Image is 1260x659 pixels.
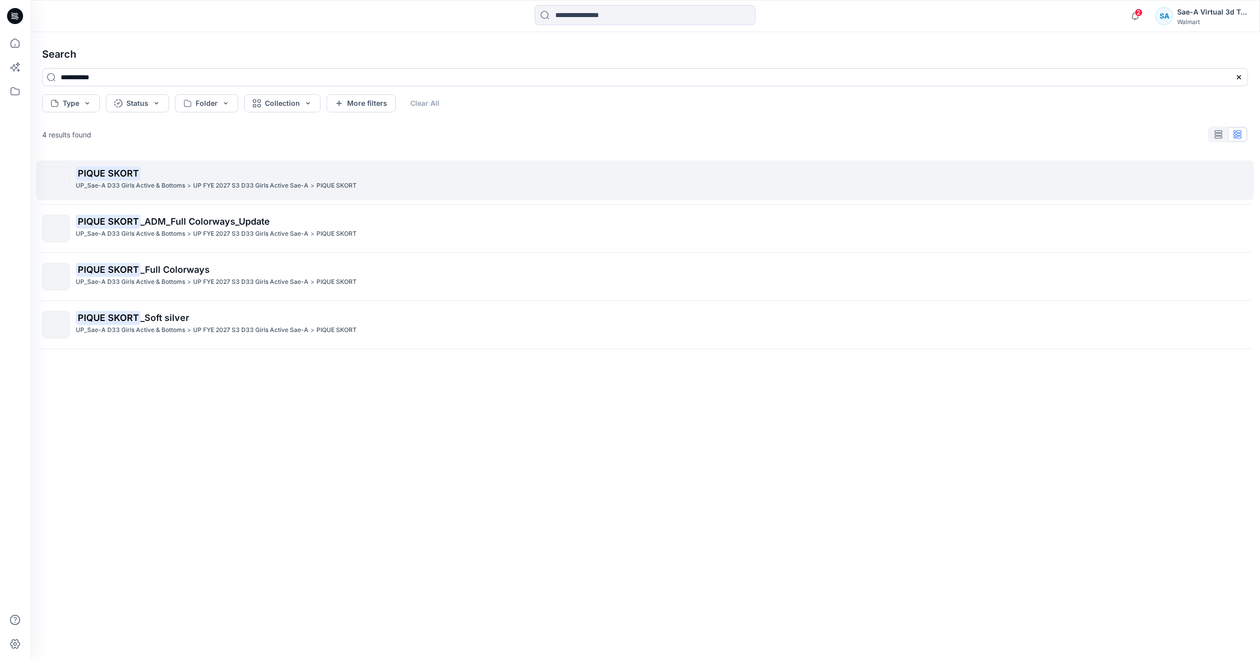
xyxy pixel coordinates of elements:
a: PIQUE SKORT_Full ColorwaysUP_Sae-A D33 Girls Active & Bottoms>UP FYE 2027 S3 D33 Girls Active Sae... [36,257,1254,296]
p: > [310,181,314,191]
p: UP FYE 2027 S3 D33 Girls Active Sae-A [193,181,308,191]
p: > [187,229,191,239]
button: Status [106,94,169,112]
p: PIQUE SKORT [317,181,357,191]
mark: PIQUE SKORT [76,310,140,324]
p: > [187,277,191,287]
p: UP FYE 2027 S3 D33 Girls Active Sae-A [193,277,308,287]
button: More filters [327,94,396,112]
span: 2 [1135,9,1143,17]
button: Type [42,94,100,112]
div: Sae-A Virtual 3d Team [1177,6,1247,18]
p: UP_Sae-A D33 Girls Active & Bottoms [76,325,185,336]
div: SA [1155,7,1173,25]
p: > [310,325,314,336]
p: UP_Sae-A D33 Girls Active & Bottoms [76,277,185,287]
p: > [310,229,314,239]
p: UP FYE 2027 S3 D33 Girls Active Sae-A [193,325,308,336]
p: PIQUE SKORT [317,229,357,239]
button: Collection [244,94,321,112]
button: Folder [175,94,238,112]
a: PIQUE SKORTUP_Sae-A D33 Girls Active & Bottoms>UP FYE 2027 S3 D33 Girls Active Sae-A>PIQUE SKORT [36,160,1254,200]
span: _Full Colorways [140,264,210,275]
mark: PIQUE SKORT [76,166,140,180]
p: 4 results found [42,129,91,140]
mark: PIQUE SKORT [76,262,140,276]
h4: Search [34,40,1256,68]
span: _Soft silver [140,312,189,323]
p: > [187,181,191,191]
p: UP_Sae-A D33 Girls Active & Bottoms [76,181,185,191]
p: > [187,325,191,336]
p: UP FYE 2027 S3 D33 Girls Active Sae-A [193,229,308,239]
mark: PIQUE SKORT [76,214,140,228]
div: Walmart [1177,18,1247,26]
a: PIQUE SKORT_Soft silverUP_Sae-A D33 Girls Active & Bottoms>UP FYE 2027 S3 D33 Girls Active Sae-A>... [36,305,1254,345]
p: > [310,277,314,287]
p: UP_Sae-A D33 Girls Active & Bottoms [76,229,185,239]
p: PIQUE SKORT [317,277,357,287]
p: PIQUE SKORT [317,325,357,336]
span: _ADM_Full Colorways_Update [140,216,270,227]
a: PIQUE SKORT_ADM_Full Colorways_UpdateUP_Sae-A D33 Girls Active & Bottoms>UP FYE 2027 S3 D33 Girls... [36,209,1254,248]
